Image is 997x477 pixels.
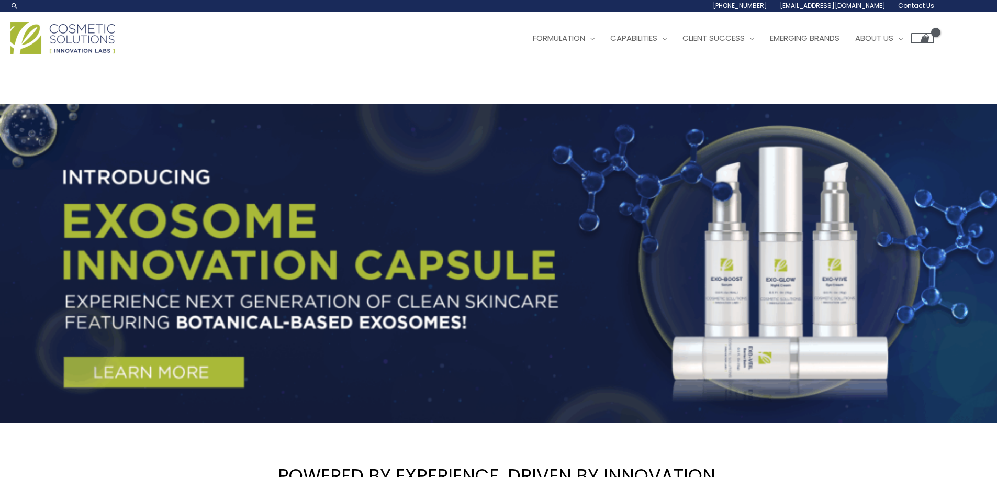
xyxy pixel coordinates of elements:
span: Contact Us [898,1,934,10]
span: Client Success [682,32,745,43]
a: Emerging Brands [762,23,847,54]
a: Search icon link [10,2,19,10]
span: About Us [855,32,893,43]
a: Formulation [525,23,602,54]
a: About Us [847,23,911,54]
a: Client Success [675,23,762,54]
span: Formulation [533,32,585,43]
a: View Shopping Cart, empty [911,33,934,43]
a: Capabilities [602,23,675,54]
nav: Site Navigation [517,23,934,54]
img: Cosmetic Solutions Logo [10,22,115,54]
span: [PHONE_NUMBER] [713,1,767,10]
span: Capabilities [610,32,657,43]
span: Emerging Brands [770,32,839,43]
span: [EMAIL_ADDRESS][DOMAIN_NAME] [780,1,886,10]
